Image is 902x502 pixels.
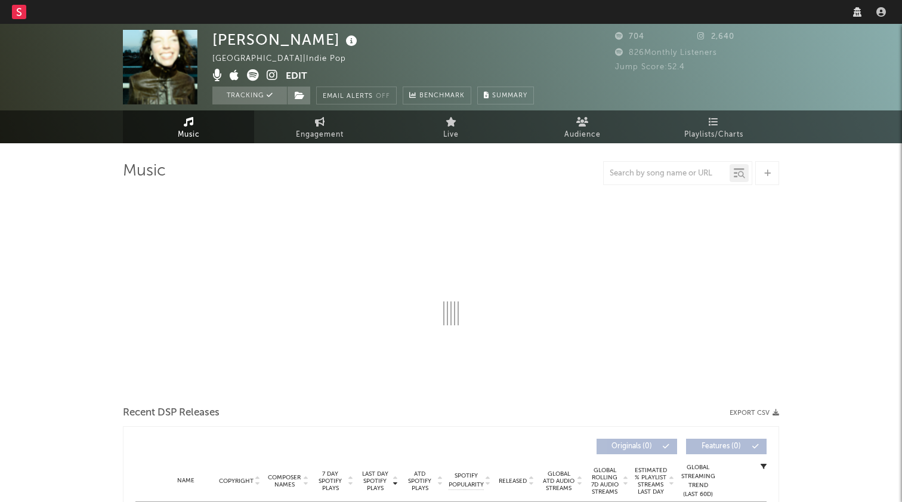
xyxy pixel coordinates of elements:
span: 826 Monthly Listeners [615,49,717,57]
span: Recent DSP Releases [123,406,220,420]
span: Audience [564,128,601,142]
span: Live [443,128,459,142]
a: Music [123,110,254,143]
a: Audience [517,110,648,143]
button: Export CSV [730,409,779,417]
span: Summary [492,93,527,99]
span: 704 [615,33,644,41]
button: Summary [477,87,534,104]
span: ATD Spotify Plays [404,470,435,492]
button: Tracking [212,87,287,104]
a: Live [385,110,517,143]
input: Search by song name or URL [604,169,730,178]
span: Playlists/Charts [684,128,743,142]
span: Originals ( 0 ) [604,443,659,450]
span: Global ATD Audio Streams [542,470,575,492]
span: Last Day Spotify Plays [359,470,391,492]
a: Benchmark [403,87,471,104]
button: Originals(0) [597,439,677,454]
span: Released [499,478,527,485]
span: Global Rolling 7D Audio Streams [588,467,621,495]
span: 7 Day Spotify Plays [314,470,346,492]
a: Engagement [254,110,385,143]
a: Playlists/Charts [648,110,779,143]
button: Email AlertsOff [316,87,397,104]
span: Music [178,128,200,142]
span: Copyright [219,478,254,485]
div: Global Streaming Trend (Last 60D) [680,463,716,499]
em: Off [376,93,390,100]
span: Features ( 0 ) [694,443,749,450]
span: Engagement [296,128,344,142]
span: 2,640 [697,33,734,41]
button: Features(0) [686,439,767,454]
span: Estimated % Playlist Streams Last Day [634,467,667,495]
div: [PERSON_NAME] [212,30,360,50]
div: [GEOGRAPHIC_DATA] | Indie Pop [212,52,360,66]
button: Edit [286,69,307,84]
span: Benchmark [419,89,465,103]
div: Name [159,476,212,485]
span: Spotify Popularity [449,472,484,489]
span: Jump Score: 52.4 [615,63,685,71]
span: Composer Names [267,474,301,488]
